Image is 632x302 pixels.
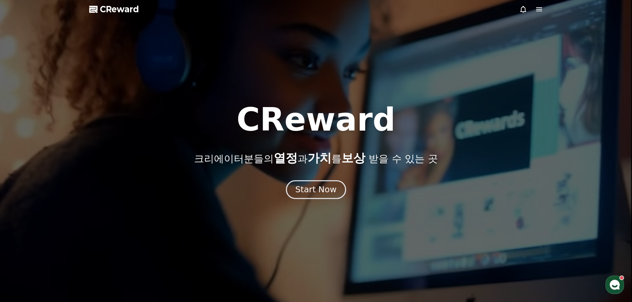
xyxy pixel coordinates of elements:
[2,210,44,227] a: 홈
[61,220,69,226] span: 대화
[86,210,127,227] a: 설정
[194,151,438,165] p: 크리에이터분들의 과 를 받을 수 있는 곳
[341,151,365,165] span: 보상
[100,4,139,15] span: CReward
[103,220,110,225] span: 설정
[89,4,139,15] a: CReward
[295,184,336,195] div: Start Now
[237,104,395,136] h1: CReward
[287,187,345,194] a: Start Now
[21,220,25,225] span: 홈
[286,180,346,199] button: Start Now
[274,151,298,165] span: 열정
[308,151,331,165] span: 가치
[44,210,86,227] a: 대화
